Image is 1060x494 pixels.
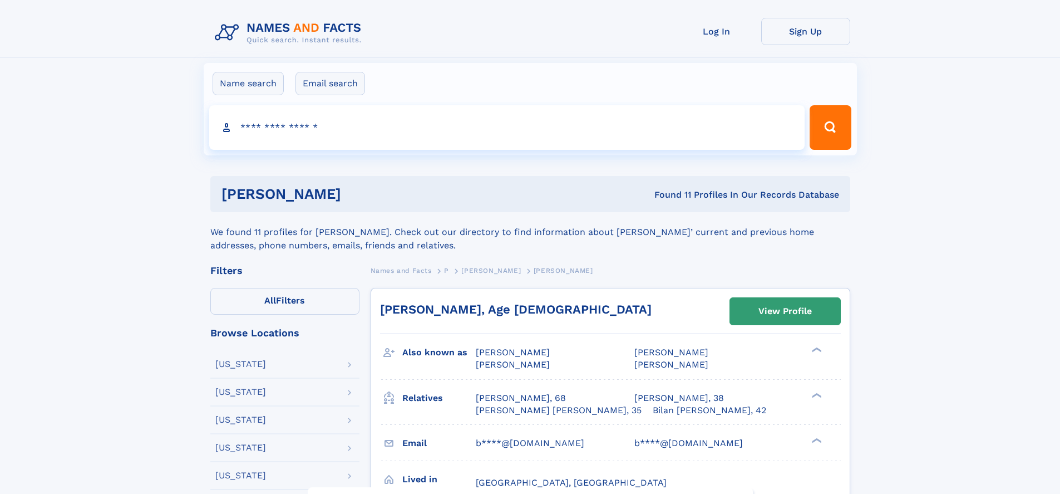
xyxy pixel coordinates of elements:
[210,212,850,252] div: We found 11 profiles for [PERSON_NAME]. Check out our directory to find information about [PERSON...
[210,266,359,276] div: Filters
[210,328,359,338] div: Browse Locations
[444,267,449,275] span: P
[209,105,805,150] input: search input
[476,359,550,370] span: [PERSON_NAME]
[476,477,667,488] span: [GEOGRAPHIC_DATA], [GEOGRAPHIC_DATA]
[461,263,521,277] a: [PERSON_NAME]
[758,299,812,324] div: View Profile
[476,347,550,358] span: [PERSON_NAME]
[634,359,708,370] span: [PERSON_NAME]
[761,18,850,45] a: Sign Up
[402,343,476,362] h3: Also known as
[380,302,652,316] a: [PERSON_NAME], Age [DEMOGRAPHIC_DATA]
[215,388,266,397] div: [US_STATE]
[634,347,708,358] span: [PERSON_NAME]
[402,434,476,453] h3: Email
[295,72,365,95] label: Email search
[210,18,371,48] img: Logo Names and Facts
[215,415,266,424] div: [US_STATE]
[444,263,449,277] a: P
[810,105,851,150] button: Search Button
[215,471,266,480] div: [US_STATE]
[653,404,766,417] a: Bilan [PERSON_NAME], 42
[672,18,761,45] a: Log In
[402,389,476,408] h3: Relatives
[634,392,724,404] a: [PERSON_NAME], 38
[215,360,266,369] div: [US_STATE]
[402,470,476,489] h3: Lived in
[476,392,566,404] a: [PERSON_NAME], 68
[809,437,822,444] div: ❯
[215,443,266,452] div: [US_STATE]
[221,187,498,201] h1: [PERSON_NAME]
[461,267,521,275] span: [PERSON_NAME]
[809,392,822,399] div: ❯
[264,295,276,306] span: All
[371,263,432,277] a: Names and Facts
[476,404,642,417] a: [PERSON_NAME] [PERSON_NAME], 35
[213,72,284,95] label: Name search
[730,298,840,325] a: View Profile
[497,189,839,201] div: Found 11 Profiles In Our Records Database
[809,346,822,354] div: ❯
[210,288,359,315] label: Filters
[534,267,593,275] span: [PERSON_NAME]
